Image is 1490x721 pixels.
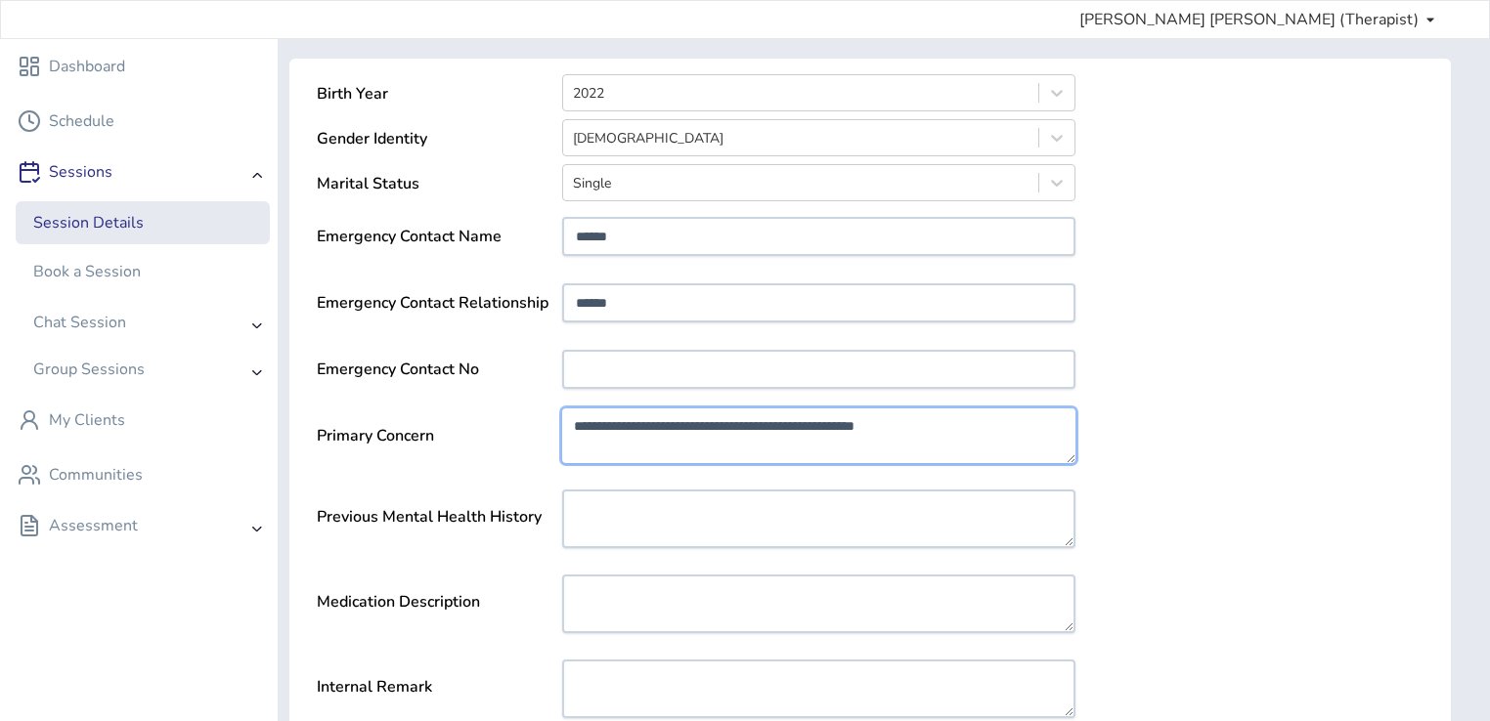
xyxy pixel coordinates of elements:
img: angle-right.svg [252,173,263,179]
div: Chat Session [33,313,126,332]
img: angle-right.svg [252,370,263,376]
div: Emergency Contact No [317,358,562,416]
div: Schedule [49,109,114,133]
div: Sessions [18,162,112,182]
span: [PERSON_NAME] [PERSON_NAME] (Therapist) [1079,8,1419,31]
img: angle-right.svg [252,527,263,532]
div: Medication Description [317,590,562,667]
div: Previous Mental Health History [317,505,562,582]
div: Primary Concern [317,424,562,497]
img: angle-right.svg [252,323,263,329]
div: Dashboard [49,55,125,78]
div: Emergency Contact Name [317,225,562,283]
div: Gender Identity [317,127,562,164]
div: Emergency Contact Relationship [317,291,562,350]
div: Marital Status [317,172,562,209]
div: Birth Year [317,82,562,119]
div: My Clients [49,408,125,432]
div: Communities [49,463,143,487]
div: Assessment [18,516,138,535]
div: Book a Session [33,260,141,283]
div: Session Details [33,211,144,234]
div: Group Sessions [33,360,145,379]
